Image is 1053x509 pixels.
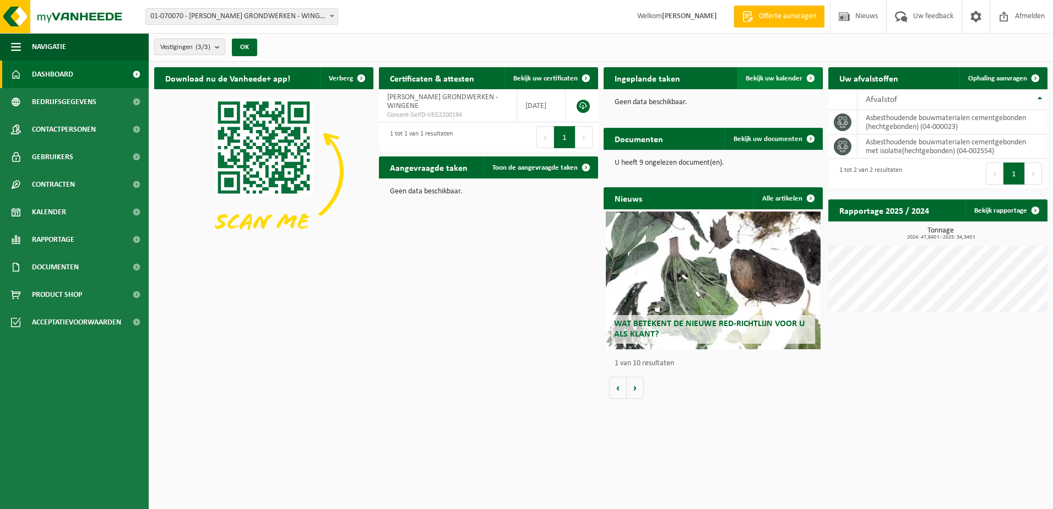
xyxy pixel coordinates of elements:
a: Offerte aanvragen [734,6,824,28]
span: Offerte aanvragen [756,11,819,22]
span: Kalender [32,198,66,226]
span: Bekijk uw certificaten [513,75,578,82]
a: Bekijk uw certificaten [504,67,597,89]
td: [DATE] [517,89,566,122]
span: [PERSON_NAME] GRONDWERKEN - WINGENE [387,93,498,110]
p: 1 van 10 resultaten [615,360,817,367]
span: Toon de aangevraagde taken [492,164,578,171]
h2: Download nu de Vanheede+ app! [154,67,301,89]
span: Ophaling aanvragen [968,75,1027,82]
span: Consent-SelfD-VEG2200194 [387,111,508,120]
p: U heeft 9 ongelezen document(en). [615,159,812,167]
span: Bedrijfsgegevens [32,88,96,116]
a: Alle artikelen [753,187,822,209]
span: 01-070070 - PATTEEUW KOEN GRONDWERKEN - WINGENE [145,8,338,25]
h2: Ingeplande taken [604,67,691,89]
span: Bekijk uw kalender [746,75,802,82]
span: Bekijk uw documenten [734,136,802,143]
span: 2024: 47,840 t - 2025: 34,340 t [834,235,1047,240]
span: Wat betekent de nieuwe RED-richtlijn voor u als klant? [614,320,805,339]
button: Volgende [627,377,644,399]
span: Navigatie [32,33,66,61]
p: Geen data beschikbaar. [390,188,587,196]
button: Vorige [609,377,627,399]
h2: Documenten [604,128,674,149]
span: Verberg [329,75,353,82]
span: Acceptatievoorwaarden [32,308,121,336]
h2: Uw afvalstoffen [828,67,909,89]
span: Contactpersonen [32,116,96,143]
span: Contracten [32,171,75,198]
button: Next [1025,163,1042,185]
button: OK [232,39,257,56]
button: Vestigingen(3/3) [154,39,225,55]
a: Bekijk uw kalender [737,67,822,89]
span: Dashboard [32,61,73,88]
img: Download de VHEPlus App [154,89,373,254]
span: Product Shop [32,281,82,308]
td: asbesthoudende bouwmaterialen cementgebonden met isolatie(hechtgebonden) (04-002554) [857,134,1047,159]
button: Verberg [320,67,372,89]
td: asbesthoudende bouwmaterialen cementgebonden (hechtgebonden) (04-000023) [857,110,1047,134]
h2: Rapportage 2025 / 2024 [828,199,940,221]
a: Toon de aangevraagde taken [484,156,597,178]
strong: [PERSON_NAME] [662,12,717,20]
span: Gebruikers [32,143,73,171]
span: Rapportage [32,226,74,253]
span: 01-070070 - PATTEEUW KOEN GRONDWERKEN - WINGENE [146,9,338,24]
p: Geen data beschikbaar. [615,99,812,106]
button: Previous [536,126,554,148]
button: 1 [1003,163,1025,185]
a: Wat betekent de nieuwe RED-richtlijn voor u als klant? [606,212,821,349]
h2: Certificaten & attesten [379,67,485,89]
a: Bekijk uw documenten [725,128,822,150]
a: Ophaling aanvragen [959,67,1046,89]
button: Previous [986,163,1003,185]
count: (3/3) [196,44,210,51]
div: 1 tot 2 van 2 resultaten [834,161,902,186]
h3: Tonnage [834,227,1047,240]
h2: Nieuws [604,187,653,209]
div: 1 tot 1 van 1 resultaten [384,125,453,149]
span: Vestigingen [160,39,210,56]
h2: Aangevraagde taken [379,156,479,178]
span: Documenten [32,253,79,281]
span: Afvalstof [866,95,897,104]
button: Next [576,126,593,148]
button: 1 [554,126,576,148]
a: Bekijk rapportage [965,199,1046,221]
